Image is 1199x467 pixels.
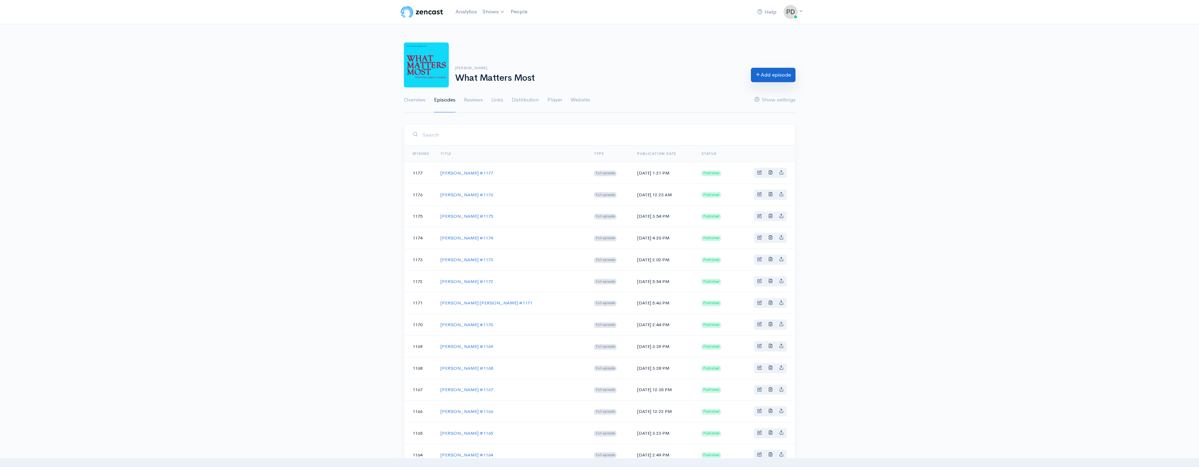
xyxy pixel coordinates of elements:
img: ZenCast Logo [400,5,444,19]
span: Published [701,322,721,328]
div: Basic example [754,320,787,330]
a: [PERSON_NAME] #1164 [440,452,493,458]
td: 1164 [404,444,435,466]
a: [PERSON_NAME] #1168 [440,365,493,371]
td: [DATE] 4:20 PM [632,227,696,249]
a: People [508,4,530,19]
td: [DATE] 3:28 PM [632,357,696,379]
td: [DATE] 1:21 PM [632,162,696,184]
a: [PERSON_NAME] #1176 [440,192,493,198]
td: [DATE] 12:35 PM [632,379,696,401]
td: 1170 [404,314,435,336]
div: Basic example [754,341,787,351]
div: Basic example [754,255,787,265]
td: [DATE] 12:22 PM [632,401,696,422]
a: [PERSON_NAME] [PERSON_NAME] #1171 [440,300,532,306]
a: Publication date [637,151,676,156]
span: Published [701,344,721,350]
td: [DATE] 3:23 PM [632,422,696,444]
input: Search [422,127,787,142]
div: Basic example [754,168,787,178]
div: Basic example [754,298,787,308]
span: Status [701,151,717,156]
span: Full episode [594,366,617,371]
a: Website [571,87,590,113]
td: [DATE] 2:49 PM [632,444,696,466]
td: 1174 [404,227,435,249]
div: Basic example [754,363,787,373]
span: Published [701,452,721,458]
a: [PERSON_NAME] #1175 [440,213,493,219]
a: [PERSON_NAME] #1166 [440,408,493,414]
a: [PERSON_NAME] #1177 [440,170,493,176]
img: ... [784,5,798,19]
span: Full episode [594,431,617,436]
span: Full episode [594,279,617,284]
a: [PERSON_NAME] #1167 [440,387,493,393]
span: Published [701,301,721,306]
td: [DATE] 2:02 PM [632,249,696,271]
span: Published [701,214,721,219]
td: 1169 [404,336,435,357]
a: Links [491,87,503,113]
span: Published [701,236,721,241]
div: Basic example [754,233,787,243]
td: 1165 [404,422,435,444]
div: Basic example [754,385,787,395]
a: Episode [413,151,429,156]
a: Analytics [453,4,480,19]
td: [DATE] 2:44 PM [632,314,696,336]
a: [PERSON_NAME] #1173 [440,257,493,263]
td: 1168 [404,357,435,379]
h1: What Matters Most [455,73,742,83]
span: Published [701,171,721,176]
div: Basic example [754,276,787,287]
span: Full episode [594,171,617,176]
a: Help [754,5,779,20]
td: [DATE] 5:46 PM [632,292,696,314]
a: Reviews [464,87,483,113]
span: Full episode [594,387,617,393]
span: Published [701,409,721,415]
td: [DATE] 5:54 PM [632,270,696,292]
div: Basic example [754,406,787,416]
a: [PERSON_NAME] #1172 [440,278,493,284]
td: 1172 [404,270,435,292]
span: Full episode [594,322,617,328]
span: Published [701,431,721,436]
a: Show settings [754,87,795,113]
a: Shows [480,4,508,20]
span: Published [701,279,721,284]
td: [DATE] 3:54 PM [632,205,696,227]
a: [PERSON_NAME] #1169 [440,343,493,349]
span: Full episode [594,301,617,306]
td: 1166 [404,401,435,422]
span: Published [701,192,721,198]
span: Full episode [594,192,617,198]
a: Episodes [434,87,455,113]
td: [DATE] 12:23 AM [632,184,696,205]
span: Published [701,257,721,263]
td: 1173 [404,249,435,271]
td: [DATE] 3:39 PM [632,336,696,357]
td: 1167 [404,379,435,401]
a: [PERSON_NAME] #1165 [440,430,493,436]
a: Title [440,151,451,156]
td: 1175 [404,205,435,227]
span: Published [701,387,721,393]
td: 1171 [404,292,435,314]
h6: [PERSON_NAME] [455,66,742,70]
a: Add episode [751,68,795,82]
td: 1176 [404,184,435,205]
div: Basic example [754,428,787,438]
span: Published [701,366,721,371]
span: Full episode [594,344,617,350]
a: [PERSON_NAME] #1174 [440,235,493,241]
a: Type [594,151,604,156]
a: Overview [404,87,426,113]
span: Full episode [594,257,617,263]
a: [PERSON_NAME] #1170 [440,322,493,328]
a: Player [547,87,562,113]
div: Basic example [754,450,787,460]
span: Full episode [594,214,617,219]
